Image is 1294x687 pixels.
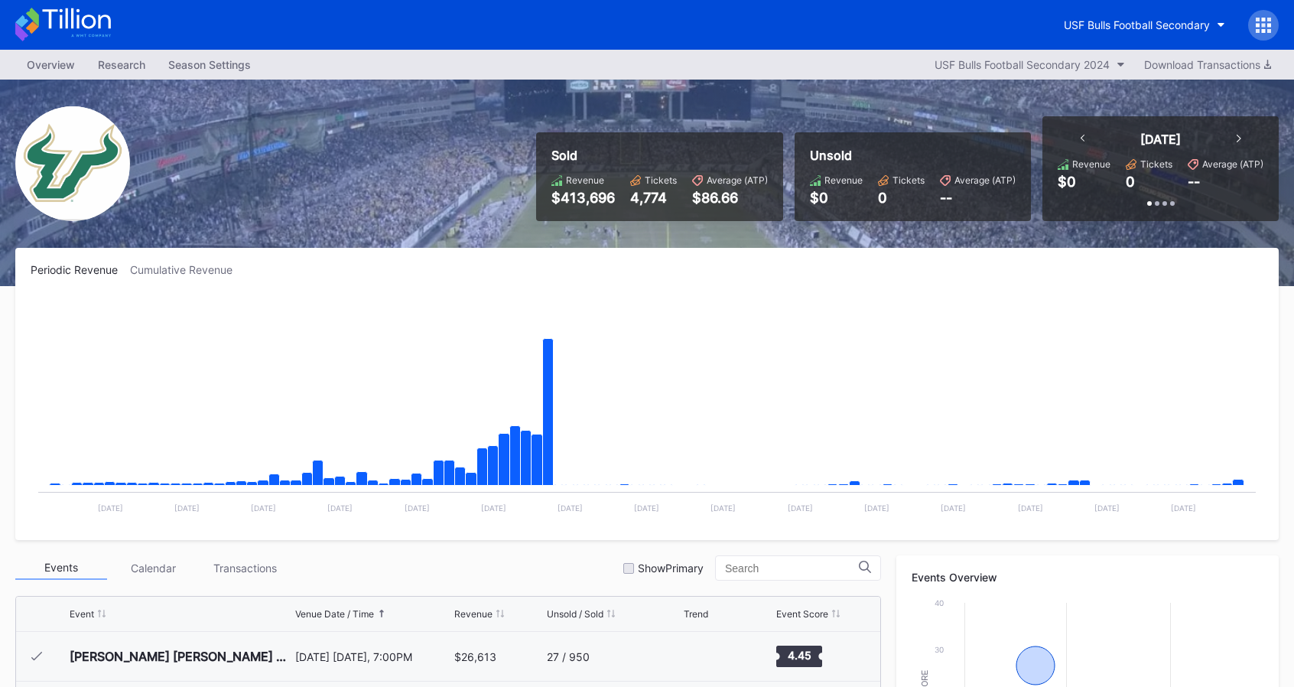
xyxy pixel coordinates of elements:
div: Average (ATP) [954,174,1016,186]
div: Event [70,608,94,620]
text: [DATE] [251,503,276,513]
div: Tickets [1140,158,1172,170]
button: USF Bulls Football Secondary 2024 [927,54,1133,75]
div: 0 [1126,174,1135,190]
div: $86.66 [692,190,768,206]
div: USF Bulls Football Secondary 2024 [935,58,1110,71]
div: Revenue [566,174,604,186]
div: Event Score [776,608,828,620]
div: $413,696 [551,190,615,206]
text: 4.45 [788,649,811,662]
div: Tickets [645,174,677,186]
div: 4,774 [630,190,677,206]
div: [DATE] [DATE], 7:00PM [295,650,450,663]
div: Revenue [454,608,493,620]
div: Periodic Revenue [31,263,130,276]
div: Revenue [824,174,863,186]
div: -- [940,190,1016,206]
div: Calendar [107,556,199,580]
div: 0 [878,190,925,206]
div: USF Bulls Football Secondary [1064,18,1210,31]
div: $0 [1058,174,1076,190]
div: Download Transactions [1144,58,1271,71]
div: $0 [810,190,863,206]
text: [DATE] [481,503,506,513]
div: Revenue [1072,158,1110,170]
div: Unsold [810,148,1016,163]
svg: Chart title [684,637,730,676]
div: Trend [684,608,708,620]
div: Sold [551,148,768,163]
div: Events Overview [912,571,1263,584]
div: [PERSON_NAME] [PERSON_NAME] Wildcats at South [US_STATE] Bulls Football [70,649,291,664]
div: $26,613 [454,650,496,663]
text: [DATE] [405,503,430,513]
input: Search [725,562,859,575]
div: Unsold / Sold [547,608,603,620]
div: -- [1188,174,1200,190]
text: [DATE] [1171,503,1196,513]
div: 27 / 950 [547,650,590,663]
a: Overview [15,54,86,76]
div: Events [15,556,107,580]
text: 40 [935,598,944,607]
div: Cumulative Revenue [130,263,245,276]
a: Season Settings [157,54,262,76]
div: Average (ATP) [707,174,768,186]
text: [DATE] [788,503,813,513]
button: Download Transactions [1136,54,1279,75]
div: [DATE] [1140,132,1181,147]
div: Tickets [892,174,925,186]
text: [DATE] [941,503,966,513]
svg: Chart title [31,295,1263,525]
a: Research [86,54,157,76]
div: Transactions [199,556,291,580]
div: Average (ATP) [1202,158,1263,170]
text: [DATE] [98,503,123,513]
text: [DATE] [864,503,889,513]
text: [DATE] [174,503,200,513]
text: [DATE] [1094,503,1120,513]
text: [DATE] [710,503,736,513]
text: [DATE] [558,503,583,513]
button: USF Bulls Football Secondary [1052,11,1237,39]
div: Show Primary [638,562,704,575]
text: 30 [935,645,944,654]
text: [DATE] [327,503,353,513]
img: USF_Bulls_Football_Secondary.png [15,106,130,221]
text: [DATE] [634,503,659,513]
text: [DATE] [1018,503,1043,513]
div: Venue Date / Time [295,608,374,620]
